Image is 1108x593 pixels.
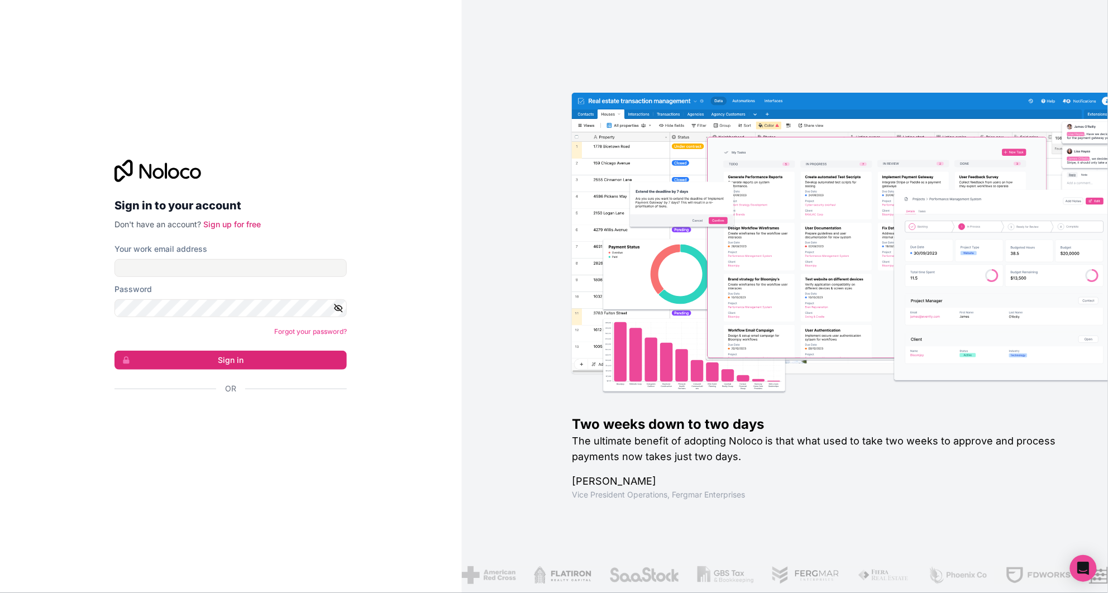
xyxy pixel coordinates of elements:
div: Open Intercom Messenger [1070,555,1097,582]
label: Password [114,284,152,295]
h1: [PERSON_NAME] [572,474,1072,489]
h2: Sign in to your account [114,195,347,216]
img: /assets/gbstax-C-GtDUiK.png [697,566,754,584]
label: Your work email address [114,243,207,255]
iframe: Sign in with Google Button [109,407,343,431]
img: /assets/phoenix-BREaitsQ.png [928,566,988,584]
div: Sign in with Google. Opens in new tab [114,407,338,431]
img: /assets/flatiron-C8eUkumj.png [533,566,591,584]
span: Or [225,383,236,394]
h2: The ultimate benefit of adopting Noloco is that what used to take two weeks to approve and proces... [572,433,1072,465]
img: /assets/fdworks-Bi04fVtw.png [1006,566,1071,584]
input: Password [114,299,347,317]
h1: Two weeks down to two days [572,415,1072,433]
a: Forgot your password? [274,327,347,336]
img: /assets/saastock-C6Zbiodz.png [609,566,680,584]
img: /assets/fergmar-CudnrXN5.png [772,566,840,584]
img: /assets/fiera-fwj2N5v4.png [858,566,910,584]
img: /assets/american-red-cross-BAupjrZR.png [461,566,515,584]
h1: Vice President Operations , Fergmar Enterprises [572,489,1072,500]
span: Don't have an account? [114,219,201,229]
button: Sign in [114,351,347,370]
input: Email address [114,259,347,277]
a: Sign up for free [203,219,261,229]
